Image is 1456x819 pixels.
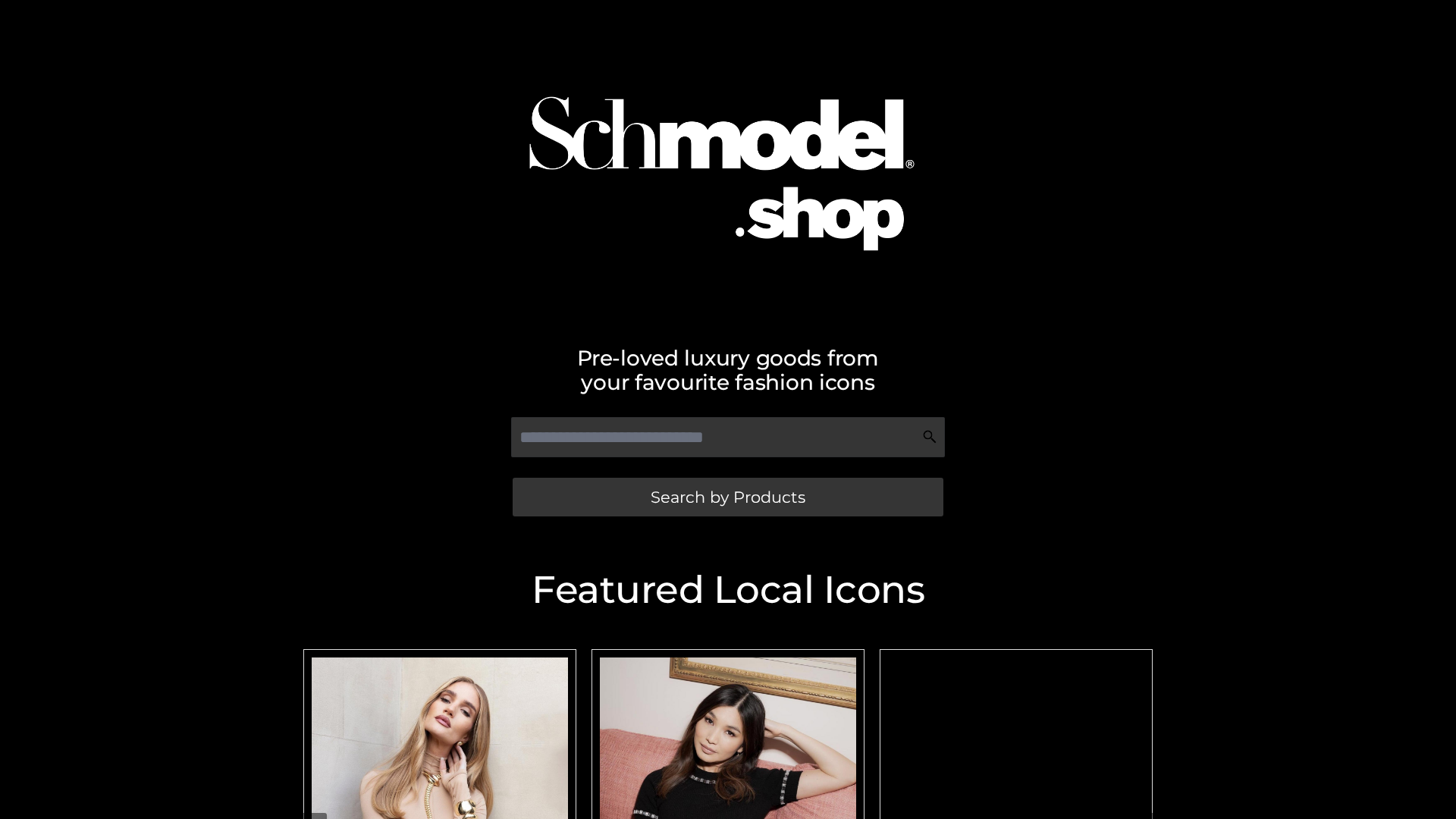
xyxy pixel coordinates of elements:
[296,571,1160,609] h2: Featured Local Icons​
[513,478,943,516] a: Search by Products
[651,489,805,505] span: Search by Products
[296,346,1160,394] h2: Pre-loved luxury goods from your favourite fashion icons
[922,429,937,444] img: Search Icon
